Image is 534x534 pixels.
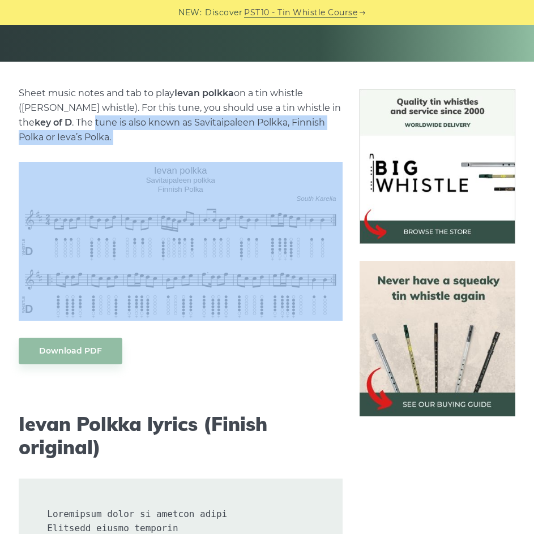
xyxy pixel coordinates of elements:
[19,86,343,145] p: Sheet music notes and tab to play on a tin whistle ([PERSON_NAME] whistle). For this tune, you sh...
[19,338,122,364] a: Download PDF
[19,162,343,321] img: Ievan polkka Tin Whistle Tabs & Sheet Music
[244,6,357,19] a: PST10 - Tin Whistle Course
[19,413,343,459] h2: Ievan Polkka lyrics (Finish original)
[205,6,242,19] span: Discover
[35,117,72,128] strong: key of D
[178,6,202,19] span: NEW:
[360,261,515,416] img: tin whistle buying guide
[360,89,515,244] img: BigWhistle Tin Whistle Store
[174,88,234,98] strong: Ievan polkka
